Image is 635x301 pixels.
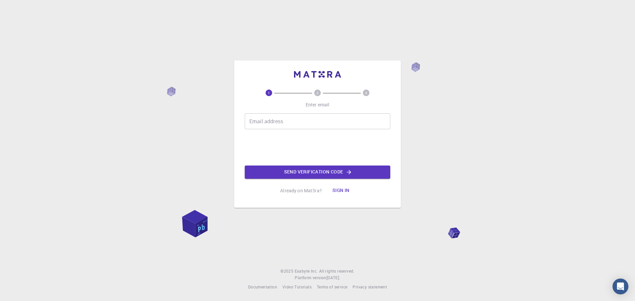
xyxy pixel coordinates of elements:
span: © 2025 [280,268,294,275]
span: Platform version [295,275,326,281]
a: Exabyte Inc. [295,268,318,275]
a: Documentation [248,284,277,290]
span: All rights reserved. [319,268,355,275]
button: Sign in [327,184,355,197]
text: 3 [365,91,367,95]
button: Send verification code [245,166,390,179]
span: Video Tutorials [282,284,312,289]
text: 2 [317,91,318,95]
a: [DATE]. [326,275,340,281]
div: Open Intercom Messenger [613,279,628,294]
span: [DATE] . [326,275,340,280]
span: Exabyte Inc. [295,268,318,274]
span: Terms of service [317,284,347,289]
text: 1 [268,91,270,95]
p: Already on Mat3ra? [280,187,322,194]
a: Video Tutorials [282,284,312,290]
span: Documentation [248,284,277,289]
span: Privacy statement [353,284,387,289]
iframe: reCAPTCHA [267,134,368,160]
p: Enter email [306,101,330,108]
a: Terms of service [317,284,347,290]
a: Privacy statement [353,284,387,290]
